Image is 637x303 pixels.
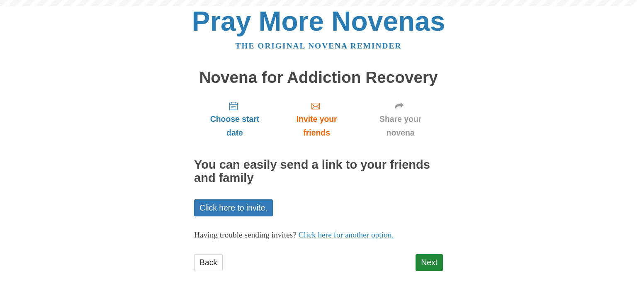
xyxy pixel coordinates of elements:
a: Click here for another option. [299,230,394,239]
a: Click here to invite. [194,199,273,216]
h2: You can easily send a link to your friends and family [194,158,443,185]
a: Choose start date [194,95,275,144]
span: Invite your friends [284,112,350,140]
a: Invite your friends [275,95,358,144]
a: Next [416,254,443,271]
span: Having trouble sending invites? [194,230,297,239]
a: The original novena reminder [236,41,402,50]
span: Choose start date [202,112,267,140]
a: Share your novena [358,95,443,144]
a: Back [194,254,223,271]
a: Pray More Novenas [192,6,445,36]
h1: Novena for Addiction Recovery [194,69,443,87]
span: Share your novena [366,112,435,140]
